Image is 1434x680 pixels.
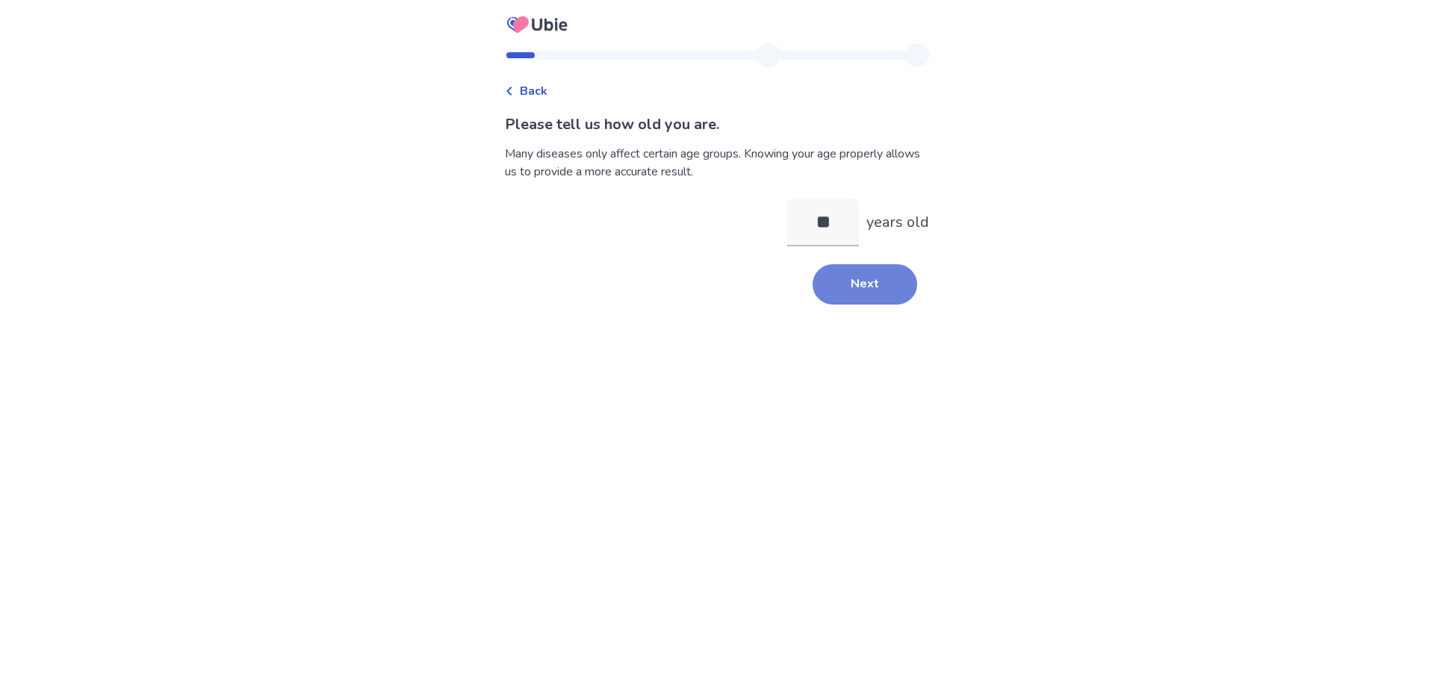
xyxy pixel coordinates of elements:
p: Please tell us how old you are. [505,113,929,136]
div: Many diseases only affect certain age groups. Knowing your age properly allows us to provide a mo... [505,145,929,181]
button: Next [813,264,917,305]
span: Back [520,82,547,100]
input: years old [787,199,859,246]
p: years old [866,211,929,234]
